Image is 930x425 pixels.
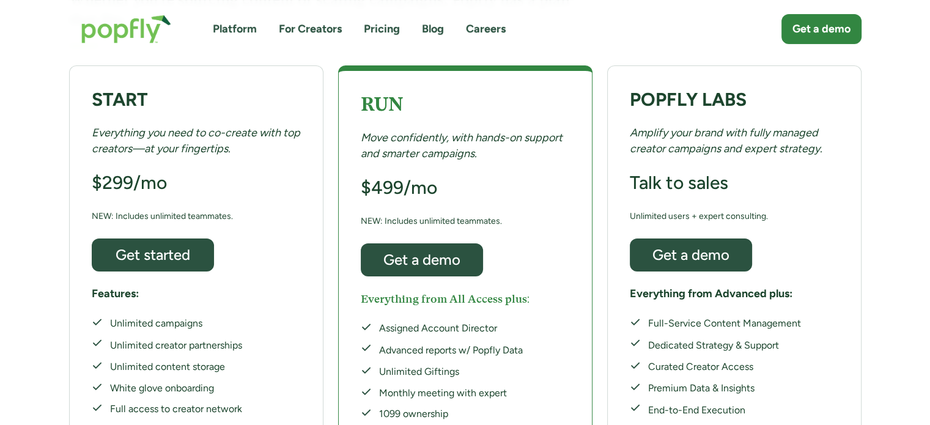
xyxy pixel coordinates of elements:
[92,209,233,224] div: NEW: Includes unlimited teammates.
[379,365,523,379] div: Unlimited Giftings
[92,88,148,111] strong: START
[792,21,851,37] div: Get a demo
[648,360,808,374] div: Curated Creator Access
[92,171,167,194] h3: $299/mo
[92,286,139,301] h5: Features:
[361,243,483,276] a: Get a demo
[379,322,523,335] div: Assigned Account Director
[361,131,563,160] em: Move confidently, with hands-on support and smarter campaigns.
[422,21,444,37] a: Blog
[648,382,808,395] div: Premium Data & Insights
[630,88,747,111] strong: POPFLY LABS
[364,21,400,37] a: Pricing
[781,14,862,44] a: Get a demo
[648,402,808,418] div: End-to-End Execution
[69,2,183,56] a: home
[641,247,741,262] div: Get a demo
[648,317,808,330] div: Full-Service Content Management
[213,21,257,37] a: Platform
[110,317,242,330] div: Unlimited campaigns
[630,286,792,301] h5: Everything from Advanced plus:
[361,176,437,199] h3: $499/mo
[630,126,822,155] em: Amplify your brand with fully managed creator campaigns and expert strategy.
[103,247,203,262] div: Get started
[630,171,728,194] h3: Talk to sales
[372,252,472,267] div: Get a demo
[110,338,242,353] div: Unlimited creator partnerships
[379,386,523,400] div: Monthly meeting with expert
[648,338,808,353] div: Dedicated Strategy & Support
[379,407,523,421] div: 1099 ownership
[630,209,768,224] div: Unlimited users + expert consulting.
[92,238,214,272] a: Get started
[110,382,242,395] div: White glove onboarding
[361,291,530,306] h5: Everything from All Access plus:
[92,126,300,155] em: Everything you need to co-create with top creators—at your fingertips.
[361,213,502,229] div: NEW: Includes unlimited teammates.
[279,21,342,37] a: For Creators
[466,21,506,37] a: Careers
[630,238,752,272] a: Get a demo
[379,342,523,358] div: Advanced reports w/ Popfly Data
[110,402,242,416] div: Full access to creator network
[361,94,403,115] strong: RUN
[110,360,242,374] div: Unlimited content storage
